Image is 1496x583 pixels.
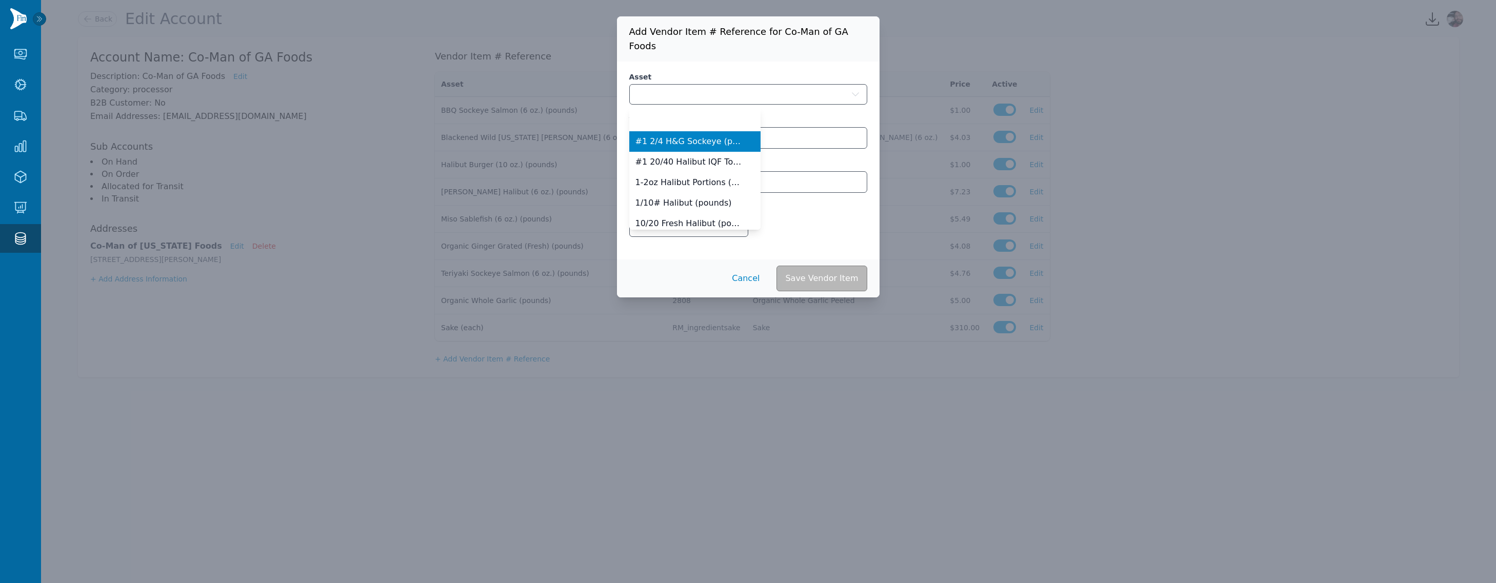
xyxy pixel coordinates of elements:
span: 1-2oz Halibut Portions (pounds) [635,176,742,189]
button: Cancel [723,266,768,291]
span: 1/10# Halibut (pounds) [635,197,732,209]
label: Asset [629,72,867,82]
button: Save Vendor Item [776,266,867,291]
span: #1 2/4 H&G Sockeye (pounds) [635,135,742,148]
span: 10/20 Fresh Halibut (pounds) [635,217,742,230]
span: #1 20/40 Halibut IQF Toted (pounds) [635,156,742,168]
h3: Add Vendor Item # Reference for Co-Man of GA Foods [617,16,880,62]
